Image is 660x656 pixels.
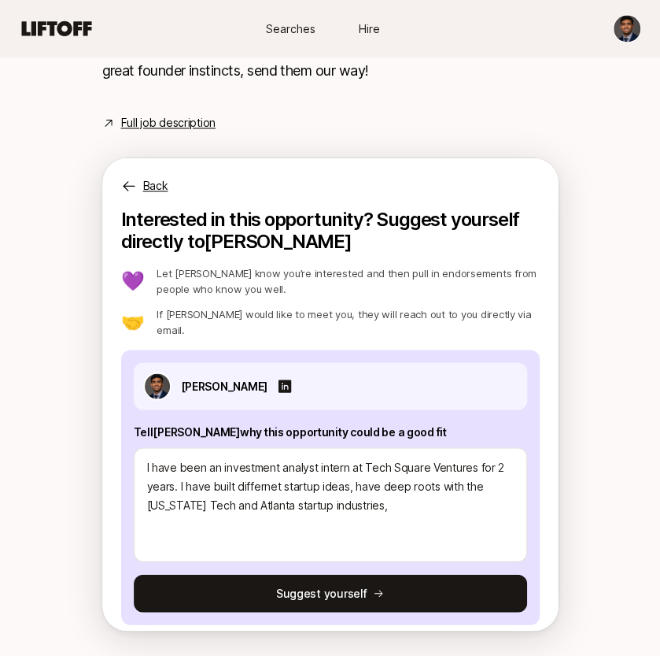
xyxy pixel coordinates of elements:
button: Vinay Govindaraju [613,14,641,43]
img: ACg8ocI5Zhpv-M5t5Kwu-Gmk-am0jX_8yySqVjdIyy0Pc5Sn6Q76-Qba=s160-c [145,373,170,398]
p: [PERSON_NAME] [181,376,267,395]
p: Let [PERSON_NAME] know you’re interested and then pull in endorsements from people who know you w... [157,265,539,296]
p: If [PERSON_NAME] would like to meet you, they will reach out to you directly via email. [157,306,539,337]
a: Hire [330,14,409,43]
p: Tell [PERSON_NAME] why this opportunity could be a good fit [134,422,527,441]
p: If someone comes to mind who’s a sourcing machine with hustle, EQ, and great founder instincts, s... [102,38,559,82]
p: Back [143,176,168,195]
p: 🤝 [121,312,145,331]
p: 💜 [121,271,145,290]
img: Vinay Govindaraju [614,15,640,42]
span: Hire [359,20,380,37]
button: Suggest yourself [134,574,527,612]
p: Interested in this opportunity? Suggest yourself directly to [PERSON_NAME] [121,208,540,252]
a: Full job description [121,113,216,132]
a: Searches [252,14,330,43]
span: Searches [266,20,315,37]
textarea: I have been an investment analyst intern at Tech Square Ventures for 2 years. I have built differ... [134,447,527,561]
